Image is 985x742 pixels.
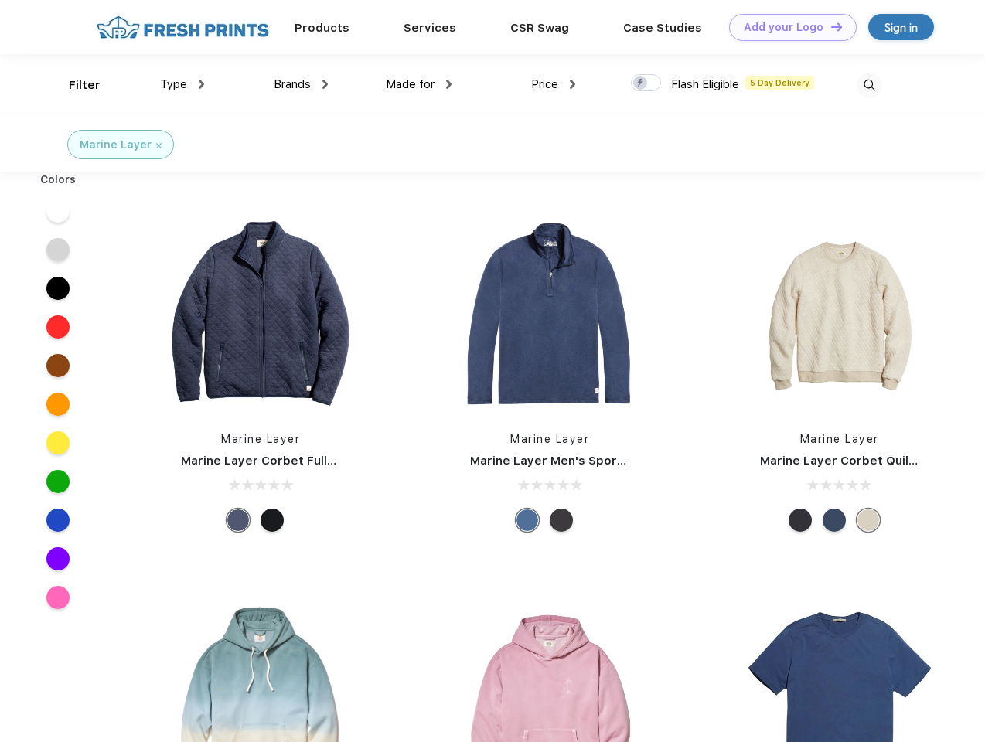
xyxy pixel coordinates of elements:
[868,14,934,40] a: Sign in
[447,210,653,416] img: func=resize&h=266
[744,21,823,34] div: Add your Logo
[789,509,812,532] div: Charcoal
[516,509,539,532] div: Deep Denim
[550,509,573,532] div: Charcoal
[158,210,363,416] img: func=resize&h=266
[446,80,452,89] img: dropdown.png
[531,77,558,91] span: Price
[800,433,879,445] a: Marine Layer
[570,80,575,89] img: dropdown.png
[199,80,204,89] img: dropdown.png
[386,77,435,91] span: Made for
[295,21,349,35] a: Products
[181,454,395,468] a: Marine Layer Corbet Full-Zip Jacket
[671,77,739,91] span: Flash Eligible
[227,509,250,532] div: Navy
[156,143,162,148] img: filter_cancel.svg
[404,21,456,35] a: Services
[160,77,187,91] span: Type
[884,19,918,36] div: Sign in
[322,80,328,89] img: dropdown.png
[510,21,569,35] a: CSR Swag
[470,454,694,468] a: Marine Layer Men's Sport Quarter Zip
[274,77,311,91] span: Brands
[261,509,284,532] div: Black
[831,22,842,31] img: DT
[510,433,589,445] a: Marine Layer
[69,77,101,94] div: Filter
[857,509,880,532] div: Oat Heather
[823,509,846,532] div: Navy Heather
[80,137,152,153] div: Marine Layer
[737,210,942,416] img: func=resize&h=266
[221,433,300,445] a: Marine Layer
[857,73,882,98] img: desktop_search.svg
[745,76,814,90] span: 5 Day Delivery
[92,14,274,41] img: fo%20logo%202.webp
[29,172,88,188] div: Colors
